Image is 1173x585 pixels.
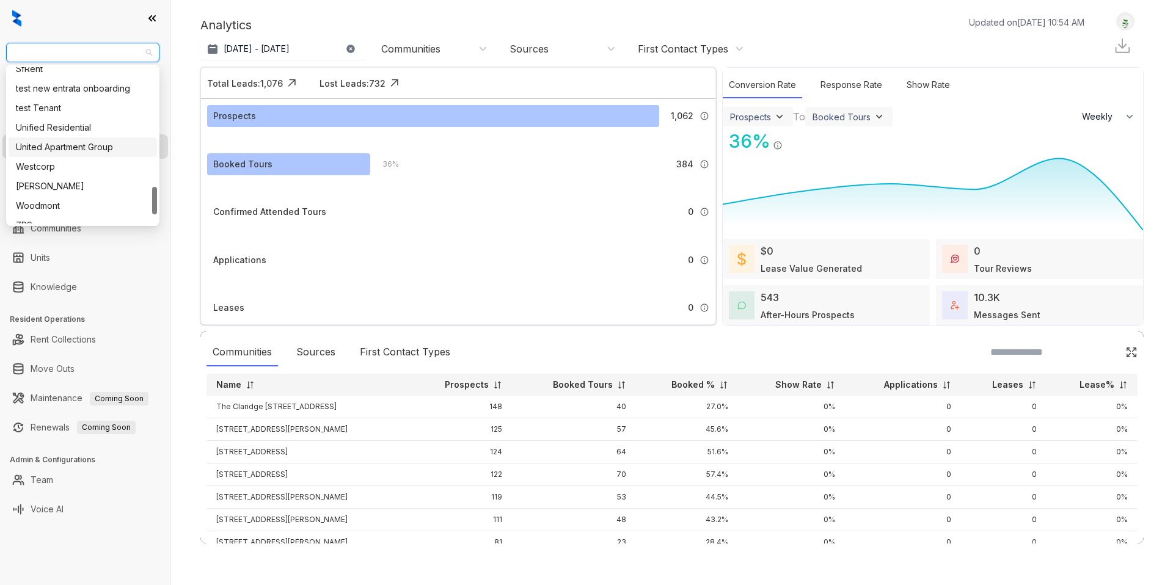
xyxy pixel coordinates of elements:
td: [STREET_ADDRESS][PERSON_NAME] [206,509,409,531]
td: The Claridge [STREET_ADDRESS] [206,396,409,418]
img: sorting [719,380,728,390]
span: 0 [688,301,693,314]
a: Knowledge [31,275,77,299]
span: Coming Soon [77,421,136,434]
img: UserAvatar [1117,15,1134,28]
li: Leads [2,82,168,106]
div: United Apartment Group [16,140,150,154]
div: Booked Tours [813,112,871,122]
td: 44.5% [636,486,738,509]
img: sorting [942,380,951,390]
td: 27.0% [636,396,738,418]
div: test Tenant [16,101,150,115]
td: 0 [961,509,1047,531]
img: Info [700,255,709,265]
img: SearchIcon [1100,347,1110,357]
div: [PERSON_NAME] [16,180,150,193]
td: 0% [738,531,844,554]
td: 0 [961,396,1047,418]
div: Communities [206,338,278,366]
td: 0% [738,396,844,418]
td: [STREET_ADDRESS][PERSON_NAME] [206,418,409,441]
div: 36 % [723,128,770,155]
img: Click Icon [386,74,404,92]
td: 0% [738,441,844,463]
td: 64 [512,441,637,463]
div: Unified Residential [9,118,157,137]
img: sorting [1028,380,1037,390]
div: ZRS [9,216,157,235]
img: sorting [246,380,255,390]
td: 0% [738,486,844,509]
span: Coming Soon [90,392,148,405]
div: United Apartment Group [9,137,157,157]
td: 0% [1047,509,1138,531]
div: Prospects [213,109,256,123]
td: 0% [1047,486,1138,509]
li: Units [2,245,168,270]
span: 0 [688,205,693,219]
div: After-Hours Prospects [761,308,855,321]
td: 125 [409,418,512,441]
td: 0% [738,509,844,531]
td: 124 [409,441,512,463]
div: Total Leads: 1,076 [207,77,283,90]
img: TotalFum [951,301,959,310]
a: Units [31,245,50,270]
li: Renewals [2,415,168,440]
td: 0 [845,486,961,509]
td: 0 [961,441,1047,463]
td: 0 [845,418,961,441]
td: 0% [1047,396,1138,418]
img: LeaseValue [737,252,746,266]
td: 0% [1047,441,1138,463]
div: Unified Residential [16,121,150,134]
span: 384 [676,158,693,171]
div: Prospects [730,112,771,122]
td: 51.6% [636,441,738,463]
div: Show Rate [901,72,956,98]
button: [DATE] - [DATE] [200,38,365,60]
div: Tour Reviews [974,262,1032,275]
span: 0 [688,253,693,267]
td: 0 [961,531,1047,554]
p: [DATE] - [DATE] [224,43,290,55]
a: Communities [31,216,81,241]
td: 0% [738,463,844,486]
td: 0% [1047,418,1138,441]
a: Voice AI [31,497,64,521]
td: [STREET_ADDRESS][PERSON_NAME] [206,531,409,554]
div: Woodmont [9,196,157,216]
div: test new entrata onboarding [9,79,157,98]
td: 23 [512,531,637,554]
p: Applications [884,379,938,391]
td: 0 [961,418,1047,441]
td: 53 [512,486,637,509]
div: 10.3K [974,290,1000,305]
h3: Admin & Configurations [10,454,170,465]
div: 0 [974,244,981,258]
p: Updated on [DATE] 10:54 AM [969,16,1084,29]
td: [STREET_ADDRESS][PERSON_NAME] [206,486,409,509]
div: Lost Leads: 732 [320,77,386,90]
td: 0 [845,396,961,418]
td: 28.4% [636,531,738,554]
td: 148 [409,396,512,418]
td: 0% [1047,463,1138,486]
p: Name [216,379,241,391]
div: SfRent [16,62,150,76]
td: [STREET_ADDRESS] [206,463,409,486]
img: Info [700,207,709,217]
img: Info [700,303,709,313]
div: Woodmont [16,199,150,213]
td: 70 [512,463,637,486]
li: Rent Collections [2,327,168,352]
img: Info [700,159,709,169]
p: Booked Tours [553,379,613,391]
div: Communities [381,42,440,56]
div: 36 % [370,158,399,171]
img: Info [773,140,783,150]
td: 0 [845,441,961,463]
div: Messages Sent [974,308,1040,321]
td: 0 [961,463,1047,486]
